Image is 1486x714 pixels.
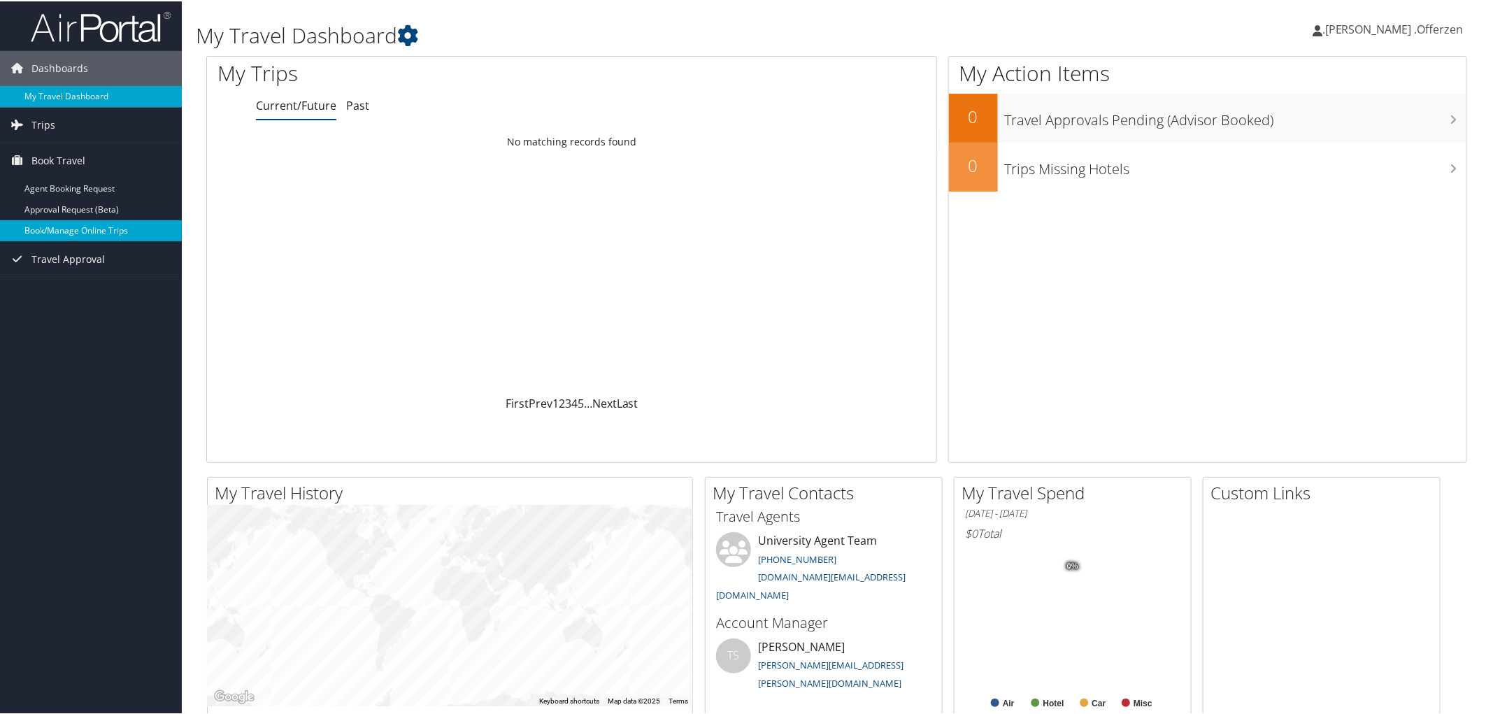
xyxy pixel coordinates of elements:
[217,57,622,87] h1: My Trips
[31,241,105,276] span: Travel Approval
[1005,151,1467,178] h3: Trips Missing Hotels
[552,394,559,410] a: 1
[713,480,942,504] h2: My Travel Contacts
[716,612,931,631] h3: Account Manager
[617,394,638,410] a: Last
[196,20,1050,49] h1: My Travel Dashboard
[949,141,1467,190] a: 0Trips Missing Hotels
[584,394,592,410] span: …
[506,394,529,410] a: First
[565,394,571,410] a: 3
[31,142,85,177] span: Book Travel
[529,394,552,410] a: Prev
[1005,102,1467,129] h3: Travel Approvals Pending (Advisor Booked)
[256,97,336,112] a: Current/Future
[1322,20,1464,36] span: .[PERSON_NAME] .Offerzen
[965,524,978,540] span: $0
[965,524,1180,540] h6: Total
[949,152,998,176] h2: 0
[716,637,751,672] div: TS
[716,506,931,525] h3: Travel Agents
[1003,697,1015,707] text: Air
[31,9,171,42] img: airportal-logo.png
[608,696,660,704] span: Map data ©2025
[215,480,692,504] h2: My Travel History
[1134,697,1152,707] text: Misc
[559,394,565,410] a: 2
[709,531,938,606] li: University Agent Team
[669,696,688,704] a: Terms (opens in new tab)
[1067,561,1078,569] tspan: 0%
[1313,7,1478,49] a: .[PERSON_NAME] .Offerzen
[31,106,55,141] span: Trips
[571,394,578,410] a: 4
[1210,480,1440,504] h2: Custom Links
[539,695,599,705] button: Keyboard shortcuts
[1092,697,1106,707] text: Car
[211,687,257,705] img: Google
[31,50,88,85] span: Dashboards
[716,569,906,600] a: [DOMAIN_NAME][EMAIL_ADDRESS][DOMAIN_NAME]
[949,103,998,127] h2: 0
[758,552,836,564] a: [PHONE_NUMBER]
[207,128,936,153] td: No matching records found
[758,657,903,688] a: [PERSON_NAME][EMAIL_ADDRESS][PERSON_NAME][DOMAIN_NAME]
[709,637,938,694] li: [PERSON_NAME]
[1043,697,1064,707] text: Hotel
[949,57,1467,87] h1: My Action Items
[949,92,1467,141] a: 0Travel Approvals Pending (Advisor Booked)
[211,687,257,705] a: Open this area in Google Maps (opens a new window)
[578,394,584,410] a: 5
[592,394,617,410] a: Next
[965,506,1180,519] h6: [DATE] - [DATE]
[346,97,369,112] a: Past
[962,480,1191,504] h2: My Travel Spend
